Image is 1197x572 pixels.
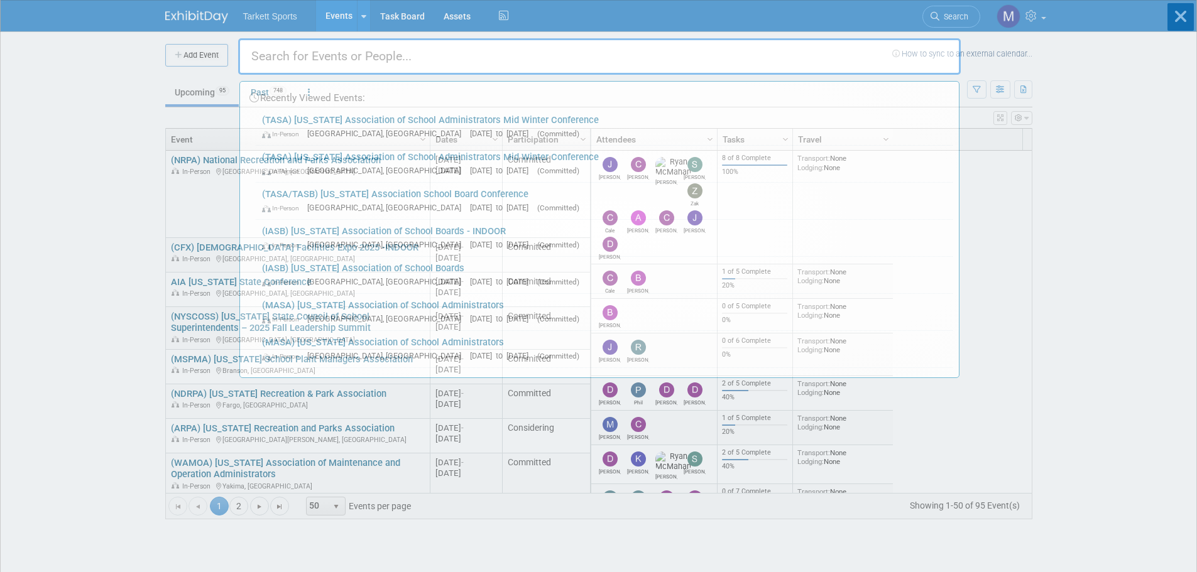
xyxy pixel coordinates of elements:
span: [GEOGRAPHIC_DATA], [GEOGRAPHIC_DATA] [307,240,467,249]
span: [DATE] to [DATE] [470,277,535,286]
span: (Committed) [537,129,579,138]
a: (IASB) [US_STATE] Association of School Boards In-Person [GEOGRAPHIC_DATA], [GEOGRAPHIC_DATA] [DA... [256,257,953,293]
span: (Committed) [537,352,579,360]
a: (MASA) [US_STATE] Association of School Administrators In-Person [GEOGRAPHIC_DATA], [GEOGRAPHIC_D... [256,294,953,330]
span: In-Person [262,315,305,323]
a: (TASA) [US_STATE] Association of School Administrators Mid Winter Conference In-Person [GEOGRAPHI... [256,146,953,182]
span: [DATE] to [DATE] [470,166,535,175]
span: [GEOGRAPHIC_DATA], [GEOGRAPHIC_DATA] [307,351,467,360]
a: (TASA) [US_STATE] Association of School Administrators Mid Winter Conference In-Person [GEOGRAPHI... [256,109,953,145]
span: [GEOGRAPHIC_DATA], [GEOGRAPHIC_DATA] [307,129,467,138]
span: (Committed) [537,203,579,212]
span: [GEOGRAPHIC_DATA], [GEOGRAPHIC_DATA] [307,277,467,286]
span: [DATE] to [DATE] [470,351,535,360]
input: Search for Events or People... [238,38,961,75]
div: Recently Viewed Events: [246,82,953,109]
span: [DATE] to [DATE] [470,129,535,138]
span: (Committed) [537,166,579,175]
span: [DATE] to [DATE] [470,314,535,323]
span: In-Person [262,167,305,175]
span: [DATE] to [DATE] [470,203,535,212]
span: In-Person [262,204,305,212]
span: In-Person [262,278,305,286]
span: [GEOGRAPHIC_DATA], [GEOGRAPHIC_DATA] [307,203,467,212]
span: [GEOGRAPHIC_DATA], [GEOGRAPHIC_DATA] [307,314,467,323]
a: (TASA/TASB) [US_STATE] Association School Board Conference In-Person [GEOGRAPHIC_DATA], [GEOGRAPH... [256,183,953,219]
span: In-Person [262,130,305,138]
a: (MASA) [US_STATE] Association of School Administrators In-Person [GEOGRAPHIC_DATA], [GEOGRAPHIC_D... [256,331,953,367]
span: (Committed) [537,315,579,323]
span: (Committed) [537,278,579,286]
span: In-Person [262,241,305,249]
a: (IASB) [US_STATE] Association of School Boards - INDOOR In-Person [GEOGRAPHIC_DATA], [GEOGRAPHIC_... [256,220,953,256]
span: [DATE] to [DATE] [470,240,535,249]
span: [GEOGRAPHIC_DATA], [GEOGRAPHIC_DATA] [307,166,467,175]
span: (Committed) [537,240,579,249]
span: In-Person [262,352,305,360]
